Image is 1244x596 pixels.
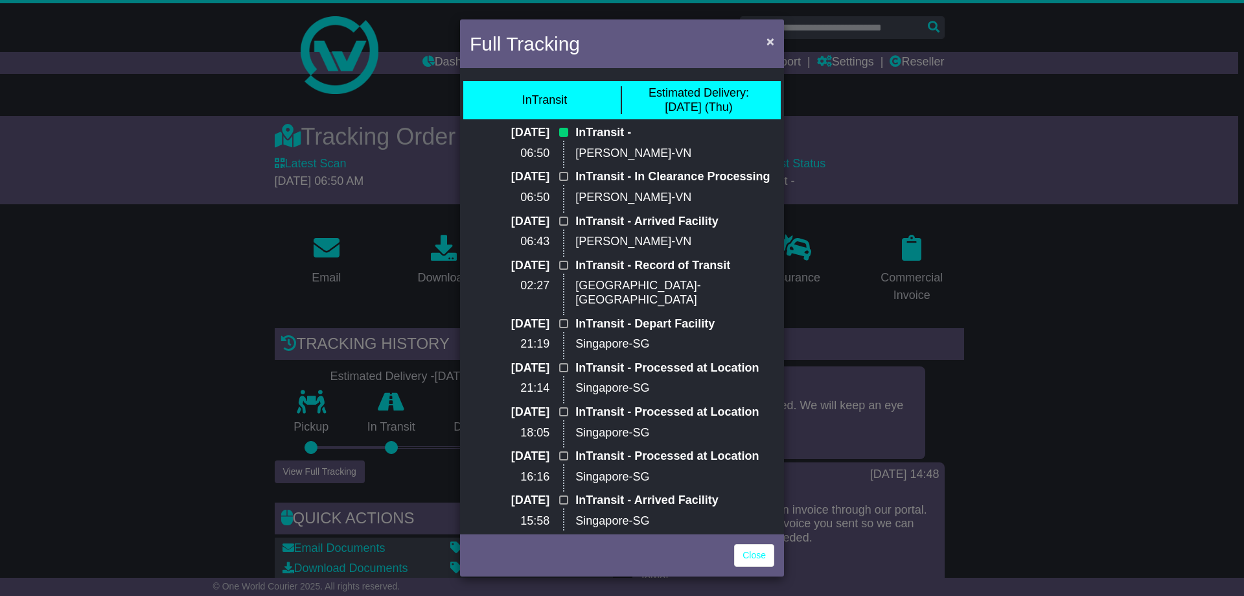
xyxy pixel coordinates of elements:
[575,170,774,184] p: InTransit - In Clearance Processing
[575,514,774,529] p: Singapore-SG
[470,126,549,140] p: [DATE]
[575,259,774,273] p: InTransit - Record of Transit
[575,361,774,375] p: InTransit - Processed at Location
[470,235,549,249] p: 06:43
[575,235,774,249] p: [PERSON_NAME]-VN
[470,381,549,396] p: 21:14
[760,28,781,54] button: Close
[470,426,549,440] p: 18:05
[649,86,749,99] span: Estimated Delivery:
[575,337,774,352] p: Singapore-SG
[575,470,774,484] p: Singapore-SG
[649,86,749,114] div: [DATE] (Thu)
[470,361,549,375] p: [DATE]
[470,279,549,293] p: 02:27
[575,405,774,420] p: InTransit - Processed at Location
[470,170,549,184] p: [DATE]
[575,381,774,396] p: Singapore-SG
[470,259,549,273] p: [DATE]
[575,191,774,205] p: [PERSON_NAME]-VN
[575,126,774,140] p: InTransit -
[575,215,774,229] p: InTransit - Arrived Facility
[734,544,774,567] a: Close
[575,494,774,508] p: InTransit - Arrived Facility
[470,494,549,508] p: [DATE]
[575,147,774,161] p: [PERSON_NAME]-VN
[575,426,774,440] p: Singapore-SG
[575,449,774,464] p: InTransit - Processed at Location
[522,93,567,108] div: InTransit
[470,191,549,205] p: 06:50
[575,317,774,331] p: InTransit - Depart Facility
[470,215,549,229] p: [DATE]
[470,470,549,484] p: 16:16
[470,337,549,352] p: 21:19
[766,34,774,49] span: ×
[470,29,580,58] h4: Full Tracking
[470,514,549,529] p: 15:58
[470,449,549,464] p: [DATE]
[470,147,549,161] p: 06:50
[575,279,774,307] p: [GEOGRAPHIC_DATA]-[GEOGRAPHIC_DATA]
[470,405,549,420] p: [DATE]
[470,317,549,331] p: [DATE]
